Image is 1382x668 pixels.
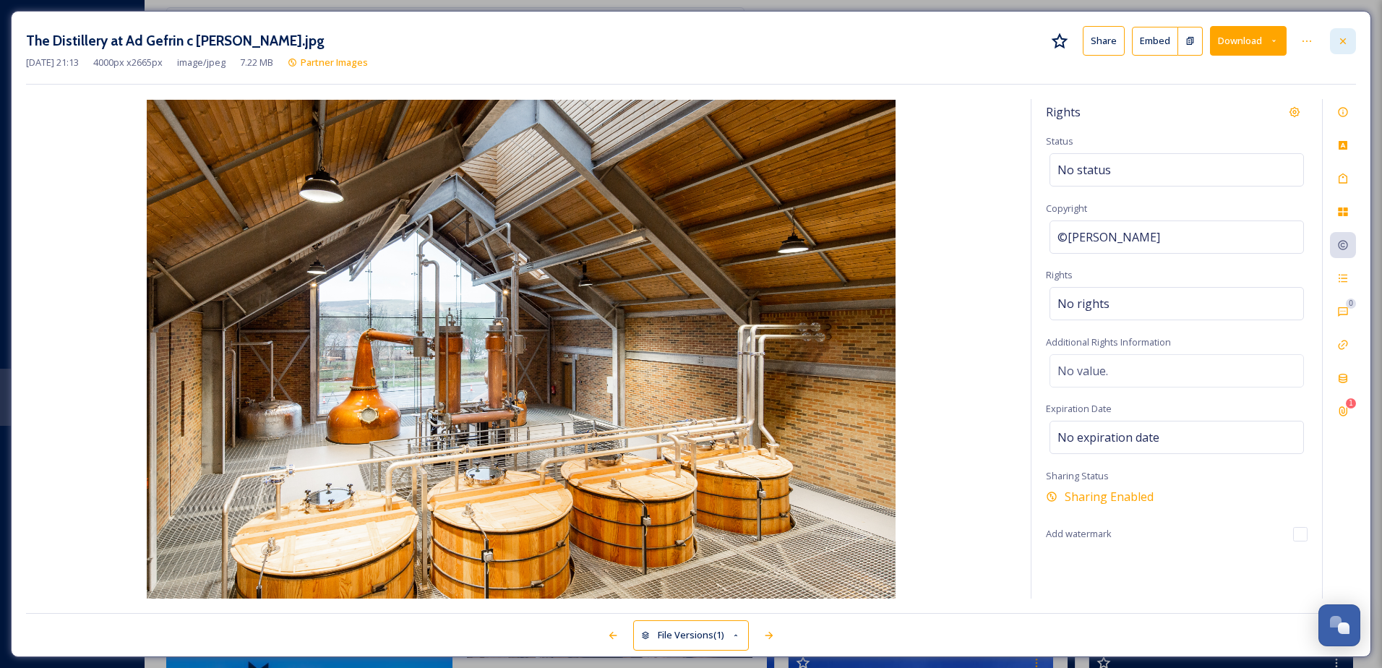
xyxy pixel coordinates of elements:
[1057,295,1110,312] span: No rights
[26,30,325,51] h3: The Distillery at Ad Gefrin c [PERSON_NAME].jpg
[1132,27,1178,56] button: Embed
[1046,268,1073,281] span: Rights
[1046,202,1087,215] span: Copyright
[1065,488,1154,505] span: Sharing Enabled
[240,56,273,69] span: 7.22 MB
[633,620,749,650] button: File Versions(1)
[26,56,79,69] span: [DATE] 21:13
[301,56,368,69] span: Partner Images
[1046,527,1112,541] span: Add watermark
[1346,299,1356,309] div: 0
[1046,335,1171,348] span: Additional Rights Information
[26,100,1016,599] img: The%20Distillery%20at%20Ad%20Gefrin%20c%20Sally%20Ann%20Norman.jpg
[1046,402,1112,415] span: Expiration Date
[1057,429,1159,446] span: No expiration date
[1318,604,1360,646] button: Open Chat
[177,56,226,69] span: image/jpeg
[1210,26,1287,56] button: Download
[1057,228,1160,246] span: ©[PERSON_NAME]
[1046,103,1081,121] span: Rights
[1057,161,1111,179] span: No status
[1046,469,1109,482] span: Sharing Status
[1083,26,1125,56] button: Share
[1046,134,1073,147] span: Status
[93,56,163,69] span: 4000 px x 2665 px
[1346,398,1356,408] div: 1
[1057,362,1108,380] span: No value.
